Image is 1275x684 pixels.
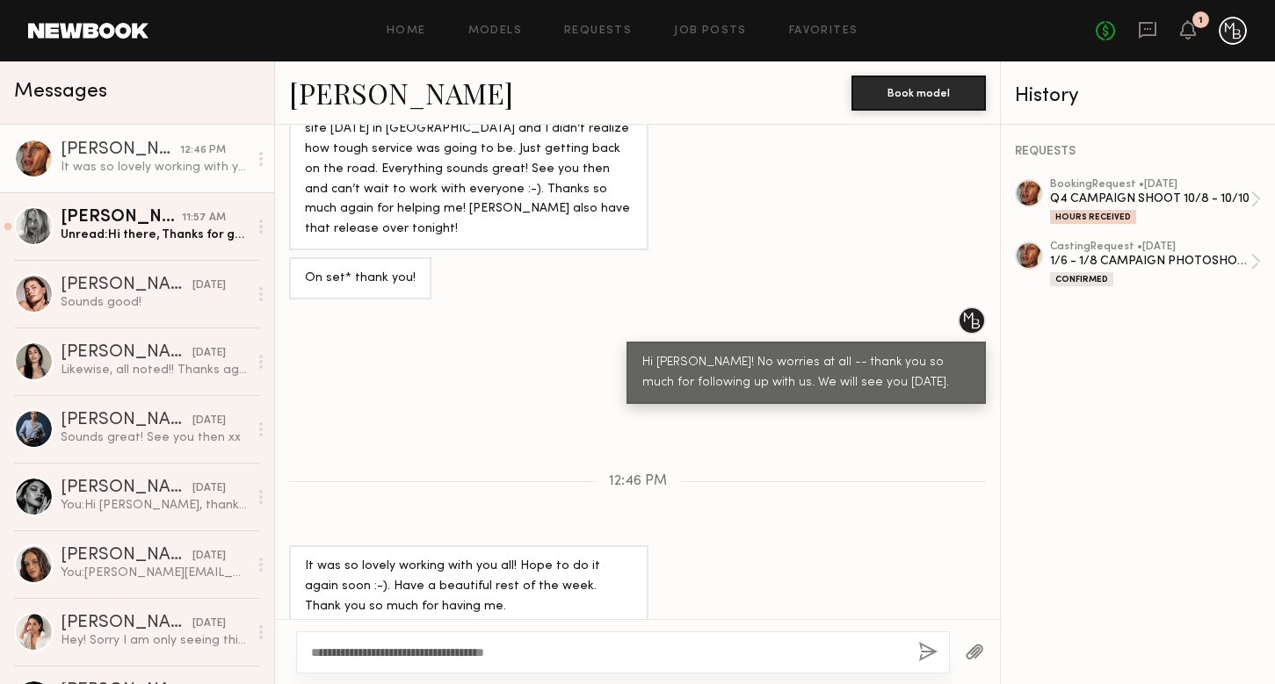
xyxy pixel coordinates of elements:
div: [DATE] [192,413,226,429]
div: You: [PERSON_NAME][EMAIL_ADDRESS][DOMAIN_NAME] is great [61,565,248,581]
div: [PERSON_NAME] [61,277,192,294]
span: 12:46 PM [609,474,667,489]
div: 11:57 AM [182,210,226,227]
div: 1 [1199,16,1203,25]
div: On set* thank you! [305,269,416,289]
a: bookingRequest •[DATE]Q4 CAMPAIGN SHOOT 10/8 - 10/10Hours Received [1050,179,1261,224]
div: Hey! Sorry I am only seeing this now. I am definitely interested. Is the shoot a few days? [61,632,248,649]
div: Unread: Hi there, Thanks for getting back to me. I totally understand, the $50 is okay with me. I... [61,227,248,243]
div: Sounds great! See you then xx [61,429,248,446]
div: [PERSON_NAME] [61,412,192,429]
a: [PERSON_NAME] [289,74,513,112]
div: You: Hi [PERSON_NAME], thank you for informing us. Our casting closed for this [DATE]. But I am m... [61,497,248,514]
div: 1/6 - 1/8 CAMPAIGN PHOTOSHOOT [1050,253,1250,270]
div: [PERSON_NAME] [61,344,192,362]
div: Hi [PERSON_NAME]! No worries at all -- thank you so much for following up with us. We will see yo... [642,353,970,393]
div: [PERSON_NAME] [61,479,192,497]
a: Requests [564,25,632,37]
div: [PERSON_NAME] [61,547,192,565]
a: Book model [851,84,986,99]
div: [DATE] [192,277,226,294]
a: Favorites [789,25,858,37]
a: Models [468,25,522,37]
div: History [1015,86,1261,106]
div: It was so lovely working with you all! Hope to do it again soon :-). Have a beautiful rest of the... [61,159,248,176]
div: [PERSON_NAME] [61,209,182,227]
a: castingRequest •[DATE]1/6 - 1/8 CAMPAIGN PHOTOSHOOTConfirmed [1050,241,1261,286]
div: [DATE] [192,480,226,497]
div: [DATE] [192,548,226,565]
div: 12:46 PM [180,142,226,159]
div: Likewise, all noted!! Thanks again for having me 🫶🏽 [61,362,248,378]
div: Sounds good! [61,294,248,311]
span: Messages [14,82,107,102]
div: [PERSON_NAME] [61,141,180,159]
div: REQUESTS [1015,146,1261,158]
div: Hello! My apologies for the delay in response. I was on site [DATE] in [GEOGRAPHIC_DATA] and I di... [305,99,633,241]
div: Hours Received [1050,210,1136,224]
div: [PERSON_NAME] [61,615,192,632]
a: Job Posts [674,25,747,37]
div: [DATE] [192,616,226,632]
div: casting Request • [DATE] [1050,241,1250,253]
div: [DATE] [192,345,226,362]
div: Confirmed [1050,272,1113,286]
div: booking Request • [DATE] [1050,179,1250,191]
div: It was so lovely working with you all! Hope to do it again soon :-). Have a beautiful rest of the... [305,557,633,617]
a: Home [387,25,426,37]
div: Q4 CAMPAIGN SHOOT 10/8 - 10/10 [1050,191,1250,207]
button: Book model [851,76,986,111]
